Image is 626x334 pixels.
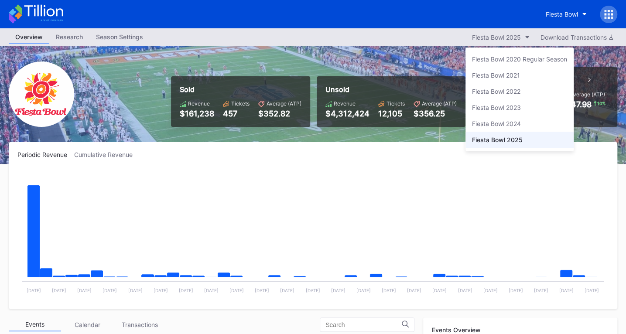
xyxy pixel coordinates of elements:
[472,136,523,143] div: Fiesta Bowl 2025
[472,88,520,95] div: Fiesta Bowl 2022
[472,120,521,127] div: Fiesta Bowl 2024
[472,72,520,79] div: Fiesta Bowl 2021
[472,104,521,111] div: Fiesta Bowl 2023
[472,55,567,63] div: Fiesta Bowl 2020 Regular Season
